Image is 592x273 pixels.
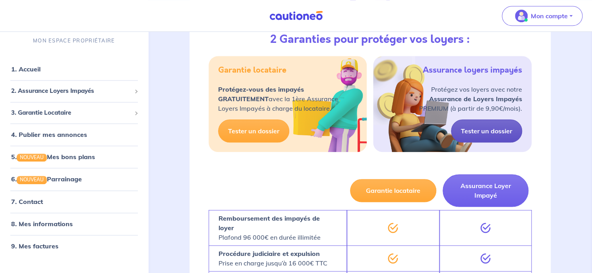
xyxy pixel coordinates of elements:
[219,250,320,258] strong: Procédure judiciaire et expulsion
[219,214,320,232] strong: Remboursement des impayés de loyer
[33,37,115,44] p: MON ESPACE PROPRIÉTAIRE
[11,197,43,205] a: 7. Contact
[3,105,145,120] div: 3. Garantie Locataire
[11,242,58,250] a: 9. Mes factures
[270,33,470,46] h3: 2 Garanties pour protéger vos loyers :
[3,83,145,99] div: 2. Assurance Loyers Impayés
[350,179,436,202] button: Garantie locataire
[266,11,326,21] img: Cautioneo
[531,11,568,21] p: Mon compte
[3,61,145,77] div: 1. Accueil
[218,65,286,75] h5: Garantie locataire
[11,87,131,96] span: 2. Assurance Loyers Impayés
[11,219,73,227] a: 8. Mes informations
[3,215,145,231] div: 8. Mes informations
[3,171,145,187] div: 6.NOUVEAUParrainage
[515,10,528,22] img: illu_account_valid_menu.svg
[11,65,41,73] a: 1. Accueil
[219,213,337,242] p: Plafond 96 000€ en durée illimitée
[451,119,522,142] a: Tester un dossier
[11,108,131,117] span: 3. Garantie Locataire
[429,95,522,103] strong: Assurance de Loyers Impayés
[218,85,304,103] strong: Protégez-vous des impayés GRATUITEMENT
[11,131,87,138] a: 4. Publier mes annonces
[11,175,82,183] a: 6.NOUVEAUParrainage
[218,119,289,142] a: Tester un dossier
[3,238,145,254] div: 9. Mes factures
[502,6,582,26] button: illu_account_valid_menu.svgMon compte
[11,153,95,161] a: 5.NOUVEAUMes bons plans
[443,174,528,207] button: Assurance Loyer Impayé
[219,249,327,268] p: Prise en charge jusqu’à 16 000€ TTC
[423,65,522,75] h5: Assurance loyers impayés
[3,127,145,142] div: 4. Publier mes annonces
[218,85,338,113] p: avec la 1ère Assurance Loyers Impayés à charge du locataire.
[3,193,145,209] div: 7. Contact
[3,149,145,165] div: 5.NOUVEAUMes bons plans
[419,85,522,113] p: Protégez vos loyers avec notre PREMIUM (à partir de 9,90€/mois).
